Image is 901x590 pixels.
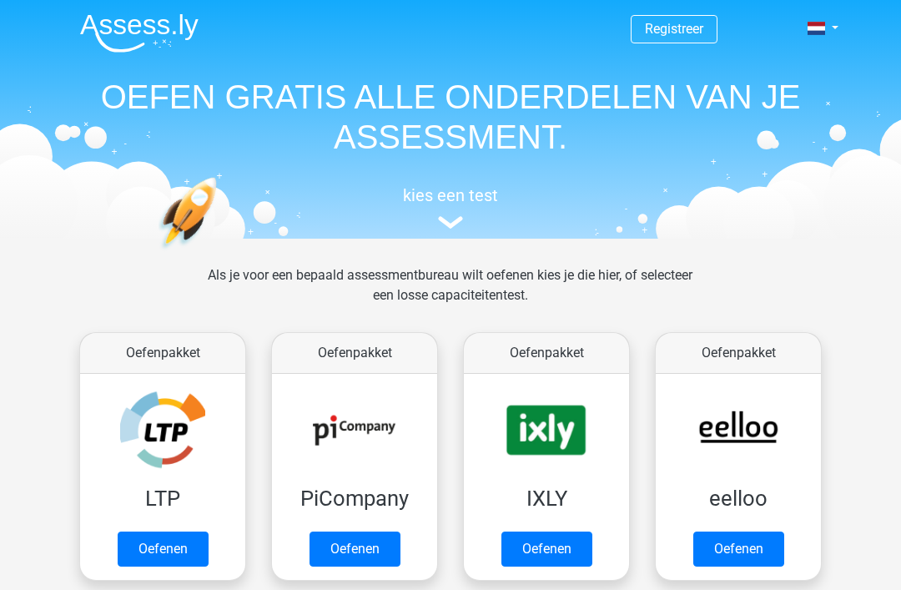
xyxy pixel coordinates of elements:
a: Registreer [645,21,703,37]
img: assessment [438,216,463,229]
a: Oefenen [118,532,209,567]
a: Oefenen [693,532,784,567]
div: Als je voor een bepaald assessmentbureau wilt oefenen kies je die hier, of selecteer een losse ca... [194,265,706,325]
img: oefenen [159,177,281,328]
img: Assessly [80,13,199,53]
a: Oefenen [310,532,400,567]
h1: OEFEN GRATIS ALLE ONDERDELEN VAN JE ASSESSMENT. [67,77,834,157]
h5: kies een test [67,185,834,205]
a: Oefenen [501,532,592,567]
a: kies een test [67,185,834,229]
